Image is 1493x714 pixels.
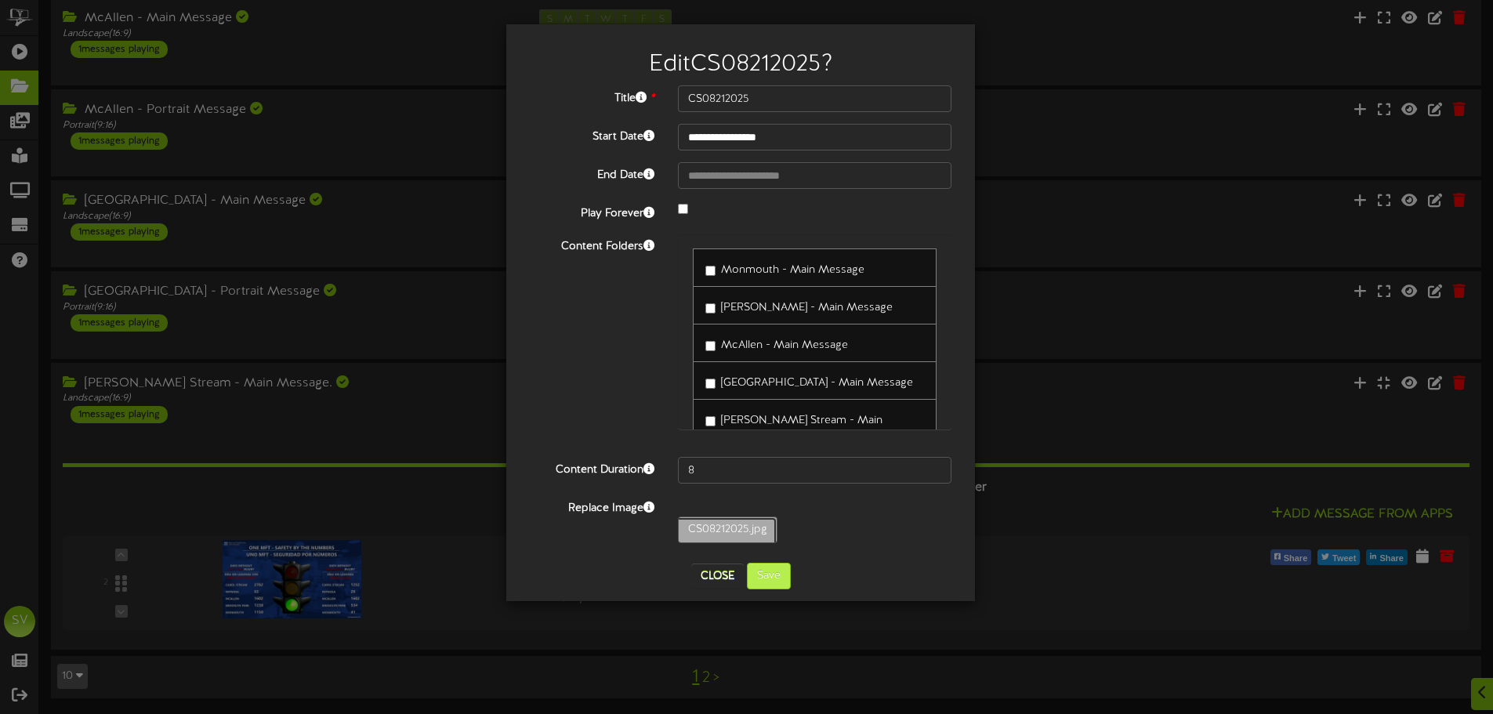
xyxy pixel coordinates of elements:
button: Save [747,563,791,589]
h2: Edit CS08212025 ? [530,52,951,78]
span: [PERSON_NAME] Stream - Main Message. [721,415,882,442]
label: Play Forever [518,201,666,222]
span: [PERSON_NAME] - Main Message [721,302,893,314]
button: Close [691,564,744,589]
input: Title [678,85,951,112]
input: [PERSON_NAME] Stream - Main Message. [705,416,716,426]
span: Monmouth - Main Message [721,264,864,276]
input: [GEOGRAPHIC_DATA] - Main Message [705,379,716,389]
input: Monmouth - Main Message [705,266,716,276]
label: Replace Image [518,495,666,516]
input: 15 [678,457,951,484]
label: Content Duration [518,457,666,478]
input: [PERSON_NAME] - Main Message [705,303,716,314]
label: Title [518,85,666,107]
input: McAllen - Main Message [705,341,716,351]
label: End Date [518,162,666,183]
span: [GEOGRAPHIC_DATA] - Main Message [721,377,913,389]
label: Content Folders [518,234,666,255]
label: Start Date [518,124,666,145]
span: McAllen - Main Message [721,339,848,351]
